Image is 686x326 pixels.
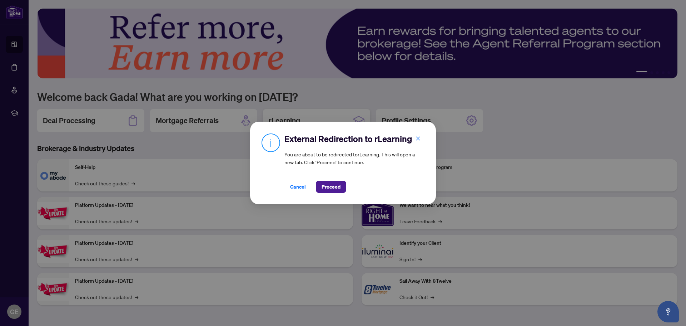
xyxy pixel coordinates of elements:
h2: External Redirection to rLearning [284,133,424,145]
div: You are about to be redirected to rLearning . This will open a new tab. Click ‘Proceed’ to continue. [284,133,424,193]
img: Info Icon [262,133,280,152]
span: Cancel [290,181,306,193]
button: Cancel [284,181,312,193]
span: close [416,136,421,141]
button: Proceed [316,181,346,193]
button: Open asap [657,301,679,322]
span: Proceed [322,181,340,193]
